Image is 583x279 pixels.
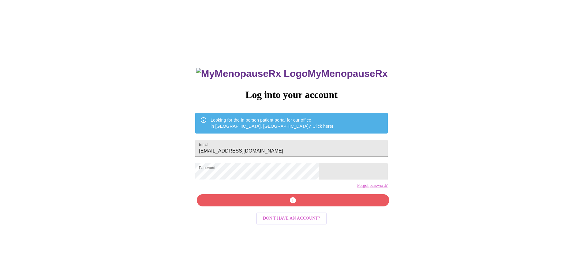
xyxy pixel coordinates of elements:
img: MyMenopauseRx Logo [196,68,308,79]
a: Click here! [312,124,333,129]
a: Don't have an account? [255,215,328,221]
h3: MyMenopauseRx [196,68,388,79]
h3: Log into your account [195,89,387,100]
div: Looking for the in person patient portal for our office in [GEOGRAPHIC_DATA], [GEOGRAPHIC_DATA]? [211,115,333,132]
span: Don't have an account? [263,215,320,222]
button: Don't have an account? [256,213,327,224]
a: Forgot password? [357,183,388,188]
